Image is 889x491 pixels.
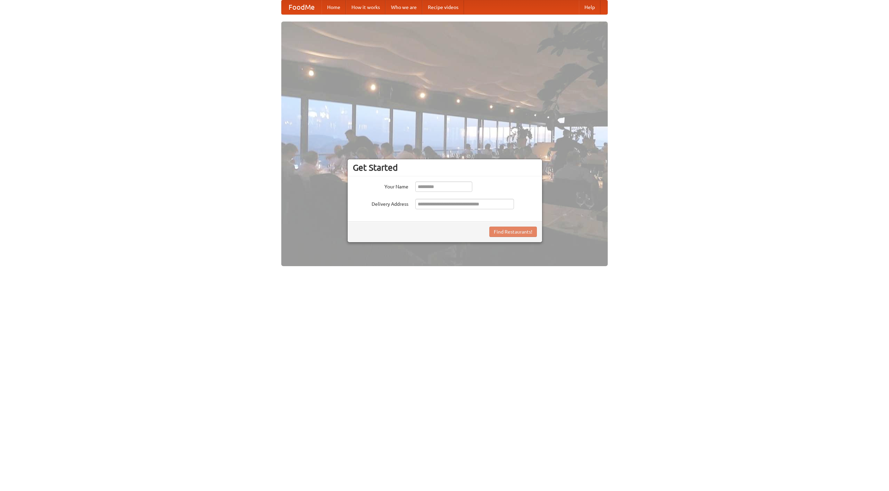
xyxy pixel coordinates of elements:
h3: Get Started [353,162,537,173]
a: How it works [346,0,385,14]
a: Who we are [385,0,422,14]
a: Help [579,0,600,14]
button: Find Restaurants! [489,227,537,237]
label: Delivery Address [353,199,408,208]
a: Recipe videos [422,0,464,14]
label: Your Name [353,181,408,190]
a: Home [322,0,346,14]
a: FoodMe [282,0,322,14]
